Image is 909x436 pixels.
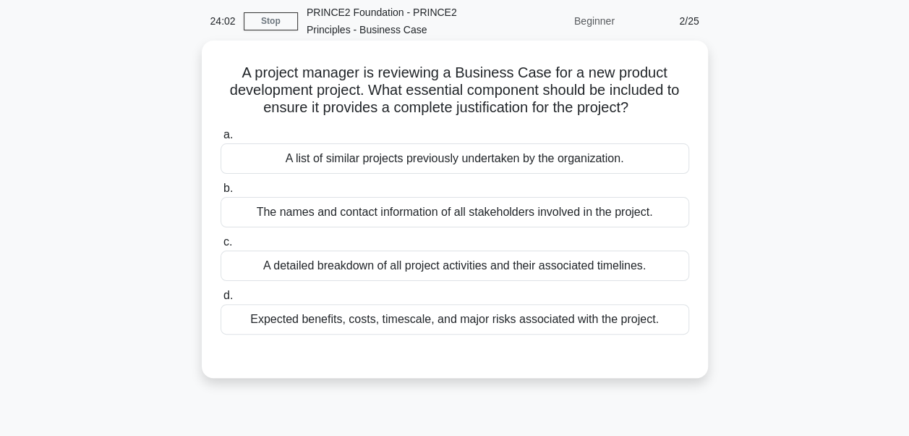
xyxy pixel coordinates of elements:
div: 24:02 [202,7,244,35]
div: Beginner [497,7,623,35]
span: d. [223,289,233,301]
span: c. [223,235,232,248]
div: A detailed breakdown of all project activities and their associated timelines. [221,251,689,281]
div: 2/25 [623,7,708,35]
a: Stop [244,12,298,30]
h5: A project manager is reviewing a Business Case for a new product development project. What essent... [219,64,691,117]
div: A list of similar projects previously undertaken by the organization. [221,143,689,174]
span: b. [223,182,233,194]
span: a. [223,128,233,141]
div: The names and contact information of all stakeholders involved in the project. [221,197,689,227]
div: Expected benefits, costs, timescale, and major risks associated with the project. [221,304,689,335]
